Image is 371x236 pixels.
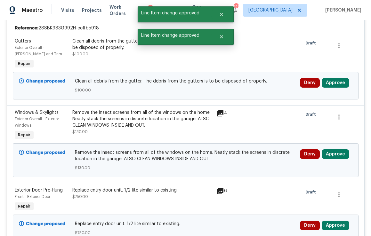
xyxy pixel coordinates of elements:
[306,189,319,195] span: Draft
[306,40,319,46] span: Draft
[216,187,241,195] div: 6
[61,7,74,13] span: Visits
[109,4,131,17] span: Work Orders
[72,195,88,199] span: $750.00
[72,187,213,193] div: Replace entry door unit. 1/2 lite similar to existing.
[323,7,361,13] span: [PERSON_NAME]
[75,230,296,236] span: $750.00
[26,222,65,226] b: Change proposed
[248,7,293,13] span: [GEOGRAPHIC_DATA]
[82,7,102,13] span: Projects
[322,78,349,88] button: Approve
[300,221,320,230] button: Deny
[72,38,213,51] div: Clean all debris from the gutter. The debris from the gutters is to be disposed of properly.
[322,149,349,159] button: Approve
[300,149,320,159] button: Deny
[15,195,50,199] span: Front - Exterior Door
[216,109,241,117] div: 4
[72,52,88,56] span: $100.00
[75,165,296,171] span: $130.00
[15,39,31,43] span: Gutters
[138,29,211,42] span: Line Item change approved
[234,4,238,10] div: 121
[15,117,59,127] span: Exterior Overall - Exterior Windows
[192,4,223,17] span: Geo Assignments
[22,7,43,13] span: Maestro
[15,46,62,56] span: Exterior Overall - [PERSON_NAME] and Trim
[15,203,33,209] span: Repair
[138,6,211,20] span: Line Item change approved
[7,22,364,34] div: 2SSBK983G992H-ecffb5918
[72,109,213,129] div: Remove the insect screens from all of the windows on the home. Neatly stack the screens in discre...
[15,188,63,193] span: Exterior Door Pre-Hung
[306,111,319,118] span: Draft
[75,221,296,227] span: Replace entry door unit. 1/2 lite similar to existing.
[148,5,153,11] div: 2
[211,8,232,21] button: Close
[15,132,33,138] span: Repair
[75,78,296,84] span: Clean all debris from the gutter. The debris from the gutters is to be disposed of properly.
[75,87,296,93] span: $100.00
[300,78,320,88] button: Deny
[72,130,88,134] span: $130.00
[15,60,33,67] span: Repair
[322,221,349,230] button: Approve
[75,149,296,162] span: Remove the insect screens from all of the windows on the home. Neatly stack the screens in discre...
[211,30,232,43] button: Close
[26,79,65,83] b: Change proposed
[26,150,65,155] b: Change proposed
[15,25,38,31] b: Reference:
[15,110,59,115] span: Windows & Skylights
